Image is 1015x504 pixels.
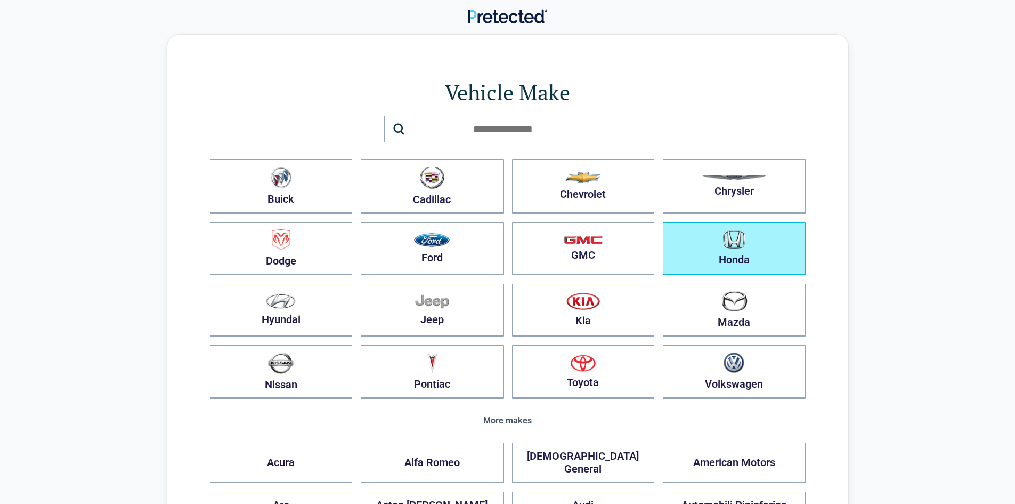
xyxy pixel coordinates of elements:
button: American Motors [663,443,806,483]
button: Cadillac [361,159,504,214]
button: Volkswagen [663,345,806,399]
button: Pontiac [361,345,504,399]
button: Dodge [210,222,353,275]
button: Nissan [210,345,353,399]
button: Hyundai [210,284,353,337]
button: Chrysler [663,159,806,214]
button: Alfa Romeo [361,443,504,483]
button: Jeep [361,284,504,337]
button: [DEMOGRAPHIC_DATA] General [512,443,655,483]
button: Buick [210,159,353,214]
div: More makes [210,416,806,426]
button: Ford [361,222,504,275]
button: GMC [512,222,655,275]
button: Acura [210,443,353,483]
button: Kia [512,284,655,337]
h1: Vehicle Make [210,77,806,107]
button: Honda [663,222,806,275]
button: Chevrolet [512,159,655,214]
button: Mazda [663,284,806,337]
button: Toyota [512,345,655,399]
